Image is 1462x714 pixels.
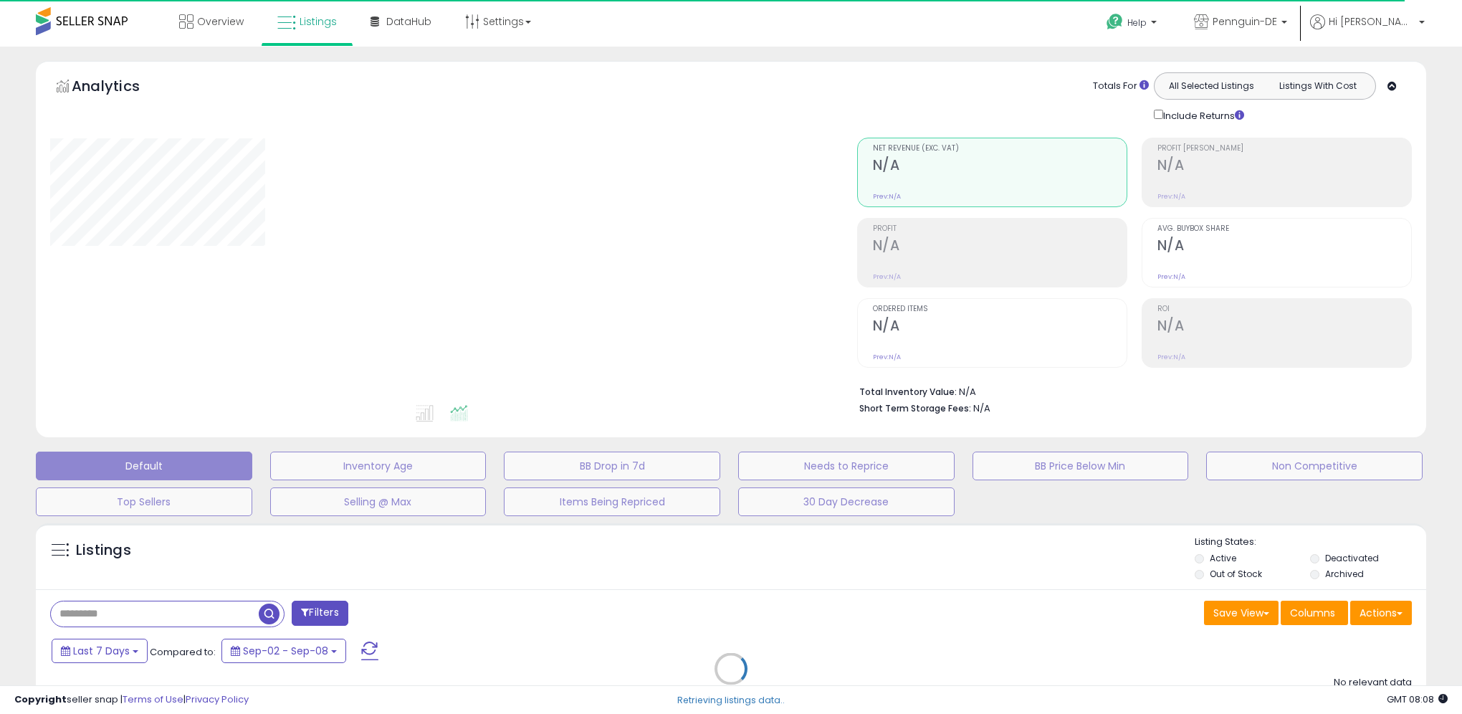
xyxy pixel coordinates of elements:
[1158,77,1265,95] button: All Selected Listings
[197,14,244,29] span: Overview
[1329,14,1415,29] span: Hi [PERSON_NAME]
[859,402,971,414] b: Short Term Storage Fees:
[1157,305,1411,313] span: ROI
[1206,452,1423,480] button: Non Competitive
[873,318,1127,337] h2: N/A
[873,353,901,361] small: Prev: N/A
[14,693,249,707] div: seller snap | |
[1127,16,1147,29] span: Help
[72,76,168,100] h5: Analytics
[300,14,337,29] span: Listings
[270,487,487,516] button: Selling @ Max
[36,487,252,516] button: Top Sellers
[973,452,1189,480] button: BB Price Below Min
[1157,318,1411,337] h2: N/A
[873,272,901,281] small: Prev: N/A
[386,14,431,29] span: DataHub
[973,401,990,415] span: N/A
[1310,14,1425,47] a: Hi [PERSON_NAME]
[738,487,955,516] button: 30 Day Decrease
[859,382,1401,399] li: N/A
[1157,192,1185,201] small: Prev: N/A
[1157,225,1411,233] span: Avg. Buybox Share
[1157,353,1185,361] small: Prev: N/A
[14,692,67,706] strong: Copyright
[873,237,1127,257] h2: N/A
[1264,77,1371,95] button: Listings With Cost
[677,694,785,707] div: Retrieving listings data..
[1157,157,1411,176] h2: N/A
[873,305,1127,313] span: Ordered Items
[504,452,720,480] button: BB Drop in 7d
[873,192,901,201] small: Prev: N/A
[738,452,955,480] button: Needs to Reprice
[859,386,957,398] b: Total Inventory Value:
[873,157,1127,176] h2: N/A
[1106,13,1124,31] i: Get Help
[873,225,1127,233] span: Profit
[1093,80,1149,93] div: Totals For
[36,452,252,480] button: Default
[1143,107,1261,123] div: Include Returns
[1095,2,1171,47] a: Help
[270,452,487,480] button: Inventory Age
[1213,14,1277,29] span: Pennguin-DE
[1157,272,1185,281] small: Prev: N/A
[1157,237,1411,257] h2: N/A
[873,145,1127,153] span: Net Revenue (Exc. VAT)
[504,487,720,516] button: Items Being Repriced
[1157,145,1411,153] span: Profit [PERSON_NAME]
